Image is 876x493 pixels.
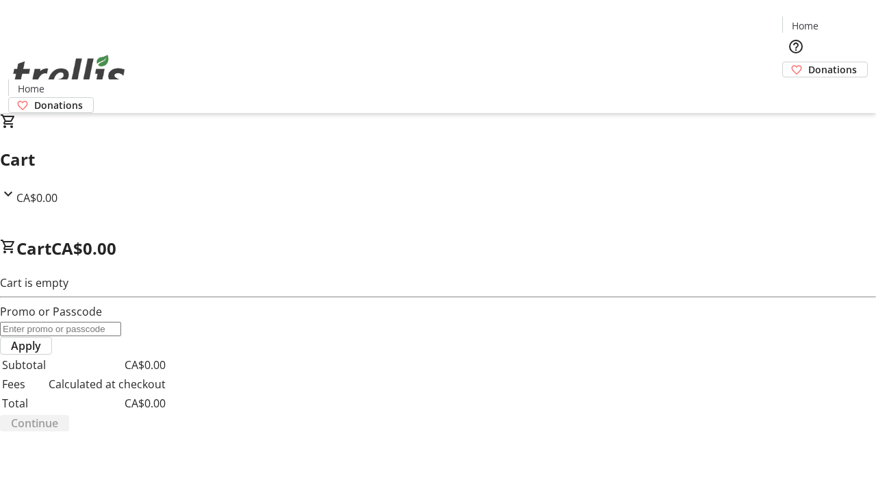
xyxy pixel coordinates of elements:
[8,97,94,113] a: Donations
[11,338,41,354] span: Apply
[16,190,57,205] span: CA$0.00
[48,375,166,393] td: Calculated at checkout
[18,81,44,96] span: Home
[782,33,810,60] button: Help
[1,356,47,374] td: Subtotal
[783,18,827,33] a: Home
[51,237,116,260] span: CA$0.00
[48,356,166,374] td: CA$0.00
[808,62,857,77] span: Donations
[34,98,83,112] span: Donations
[8,40,130,108] img: Orient E2E Organization RHEd66kvN3's Logo
[9,81,53,96] a: Home
[48,394,166,412] td: CA$0.00
[792,18,819,33] span: Home
[1,394,47,412] td: Total
[782,62,868,77] a: Donations
[1,375,47,393] td: Fees
[782,77,810,105] button: Cart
